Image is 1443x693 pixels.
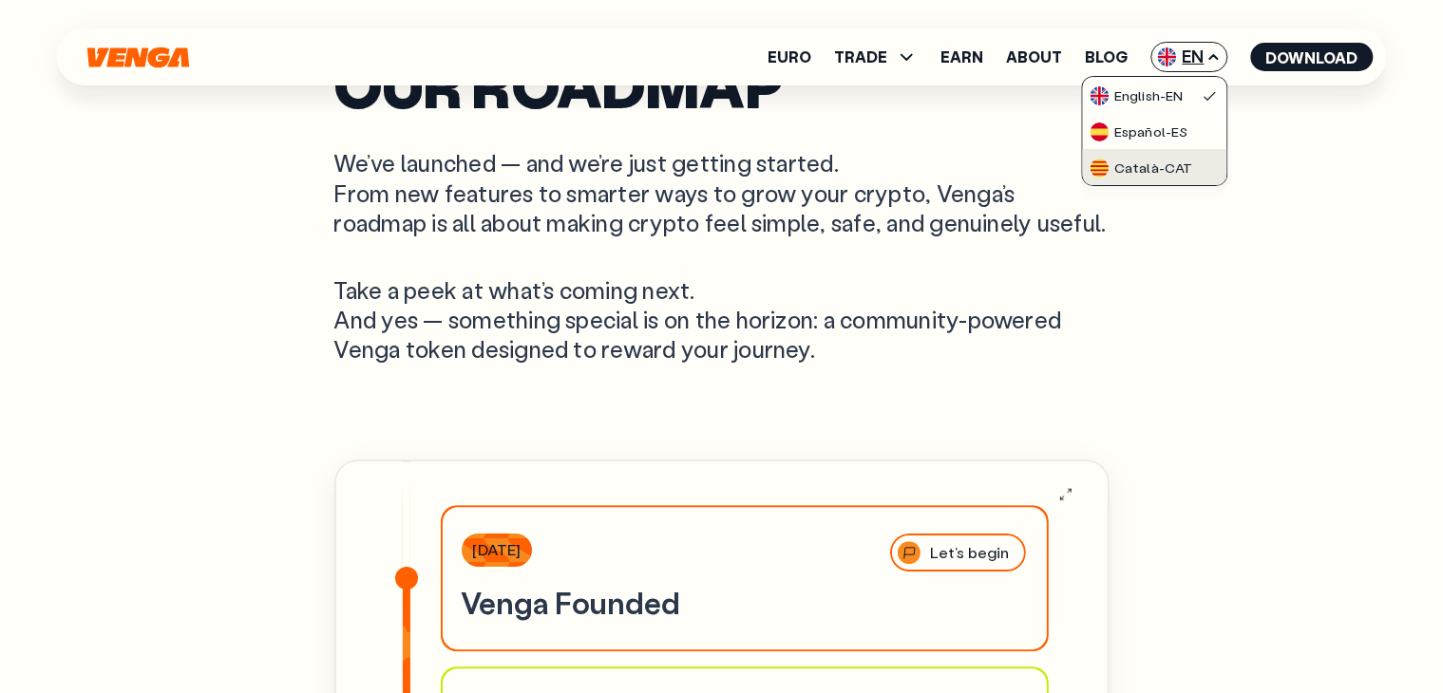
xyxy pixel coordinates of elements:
img: flag-cat [1090,159,1109,178]
a: Blog [1086,49,1129,65]
a: Earn [941,49,984,65]
p: Take a peek at what’s coming next. And yes — something special is on the horizon: a community-pow... [334,275,1110,365]
h2: Our Roadmap [334,59,1110,110]
div: [DATE] [462,534,533,567]
div: Català - CAT [1090,159,1192,178]
div: Español - ES [1090,122,1187,141]
img: flag-uk [1158,47,1177,66]
a: flag-catCatalà-CAT [1082,149,1226,185]
span: TRADE [835,46,919,68]
div: English - EN [1090,86,1183,105]
a: flag-esEspañol-ES [1082,113,1226,149]
a: Euro [769,49,812,65]
span: EN [1151,42,1228,72]
img: flag-es [1090,122,1109,141]
a: flag-ukEnglish-EN [1082,77,1226,113]
a: About [1007,49,1063,65]
svg: Home [85,47,192,68]
p: We’ve launched — and we’re just getting started. From new features to smarter ways to grow your c... [334,148,1110,237]
h3: Venga Founded [462,583,1028,623]
img: flag-uk [1090,86,1109,105]
button: Download [1251,43,1374,71]
span: TRADE [835,49,888,65]
div: Let’s begin [888,532,1028,574]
